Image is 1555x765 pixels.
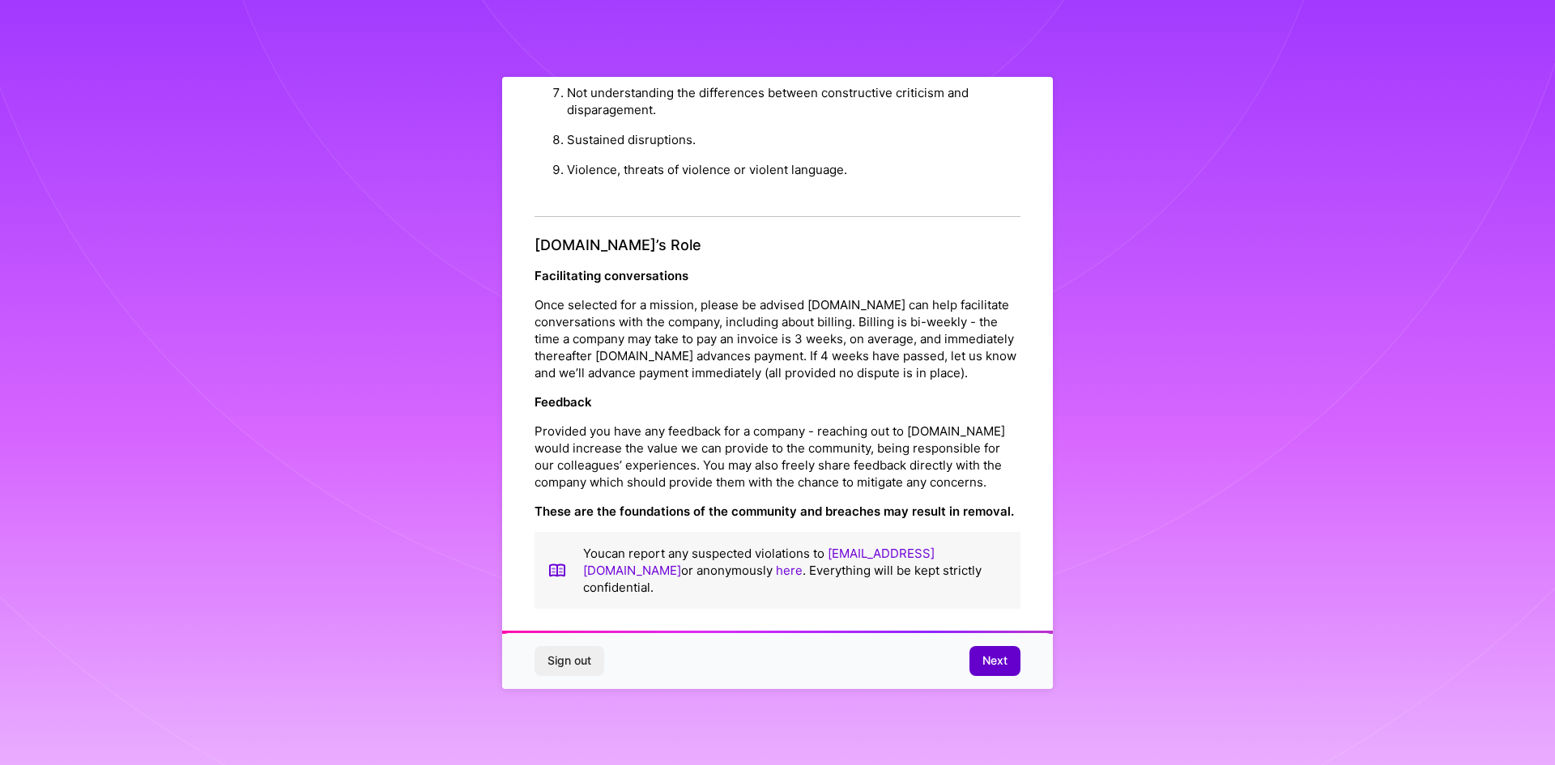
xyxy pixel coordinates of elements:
[982,652,1008,669] span: Next
[535,268,688,283] strong: Facilitating conversations
[776,563,803,578] a: here
[547,652,591,669] span: Sign out
[567,155,1020,185] li: Violence, threats of violence or violent language.
[535,646,604,675] button: Sign out
[547,545,567,596] img: book icon
[969,646,1020,675] button: Next
[583,545,1008,596] p: You can report any suspected violations to or anonymously . Everything will be kept strictly conf...
[535,236,1020,254] h4: [DOMAIN_NAME]’s Role
[535,504,1014,519] strong: These are the foundations of the community and breaches may result in removal.
[567,78,1020,125] li: Not understanding the differences between constructive criticism and disparagement.
[567,125,1020,155] li: Sustained disruptions.
[535,423,1020,491] p: Provided you have any feedback for a company - reaching out to [DOMAIN_NAME] would increase the v...
[535,394,592,410] strong: Feedback
[583,546,935,578] a: [EMAIL_ADDRESS][DOMAIN_NAME]
[535,296,1020,381] p: Once selected for a mission, please be advised [DOMAIN_NAME] can help facilitate conversations wi...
